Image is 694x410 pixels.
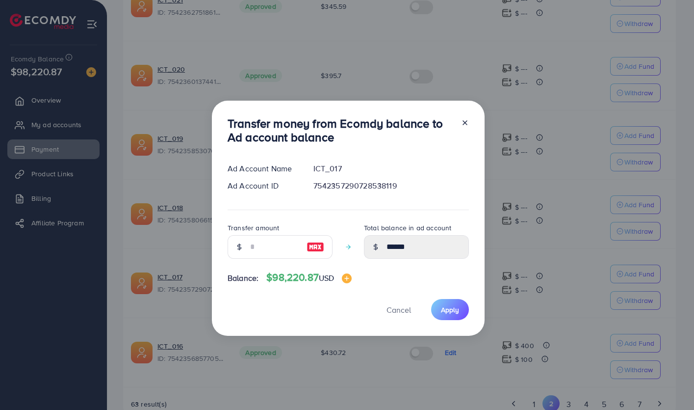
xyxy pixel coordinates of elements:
iframe: Chat [652,366,687,403]
img: image [307,241,324,253]
span: Balance: [228,273,258,284]
div: ICT_017 [306,163,477,174]
img: image [342,273,352,283]
label: Total balance in ad account [364,223,451,233]
span: USD [319,273,334,283]
h4: $98,220.87 [266,272,352,284]
button: Cancel [374,299,423,320]
h3: Transfer money from Ecomdy balance to Ad account balance [228,116,453,145]
div: 7542357290728538119 [306,180,477,191]
div: Ad Account Name [220,163,306,174]
button: Apply [431,299,469,320]
span: Cancel [386,304,411,315]
span: Apply [441,305,459,315]
div: Ad Account ID [220,180,306,191]
label: Transfer amount [228,223,279,233]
